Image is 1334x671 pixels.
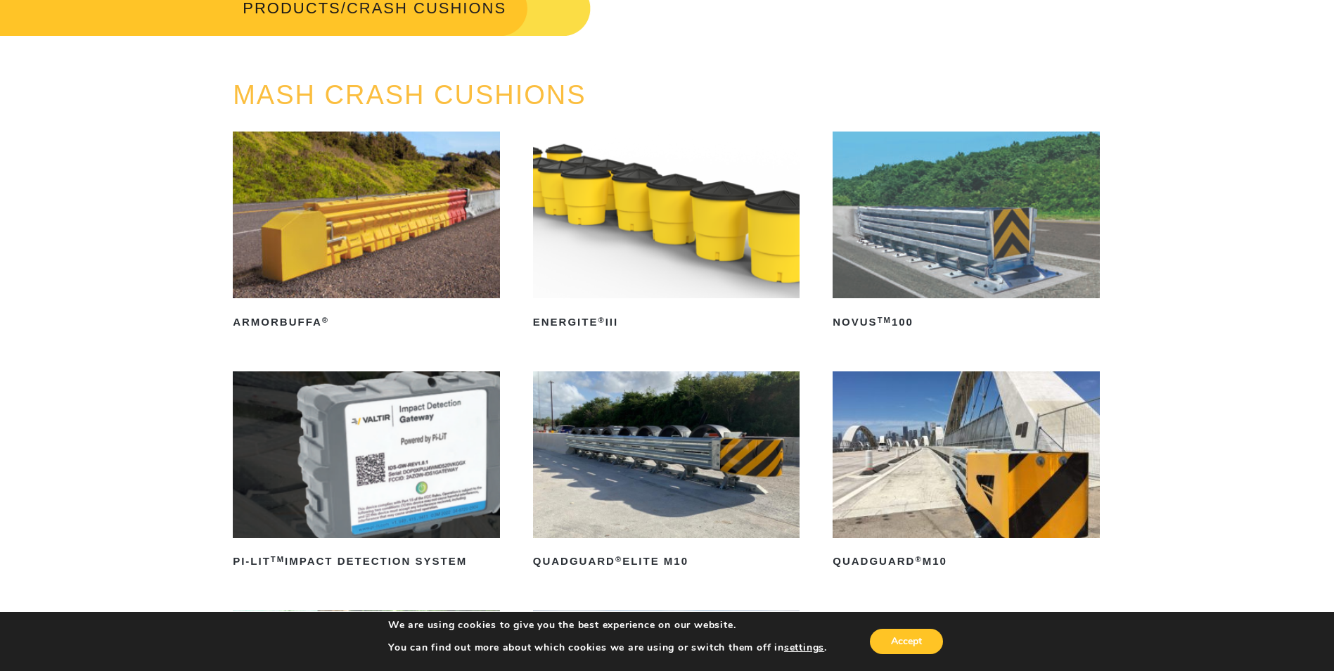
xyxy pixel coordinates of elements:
h2: NOVUS 100 [833,311,1100,333]
a: ENERGITE®III [533,132,800,333]
sup: ® [615,555,622,563]
sup: ® [915,555,922,563]
h2: ENERGITE III [533,311,800,333]
sup: ® [322,316,329,324]
sup: TM [271,555,285,563]
h2: QuadGuard M10 [833,551,1100,573]
h2: ArmorBuffa [233,311,500,333]
button: Accept [870,629,943,654]
button: settings [784,641,824,654]
p: We are using cookies to give you the best experience on our website. [388,619,827,632]
a: QuadGuard®Elite M10 [533,371,800,573]
p: You can find out more about which cookies we are using or switch them off in . [388,641,827,654]
h2: PI-LIT Impact Detection System [233,551,500,573]
a: NOVUSTM100 [833,132,1100,333]
a: PI-LITTMImpact Detection System [233,371,500,573]
a: MASH CRASH CUSHIONS [233,80,586,110]
a: QuadGuard®M10 [833,371,1100,573]
sup: ® [598,316,605,324]
h2: QuadGuard Elite M10 [533,551,800,573]
sup: TM [878,316,892,324]
a: ArmorBuffa® [233,132,500,333]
